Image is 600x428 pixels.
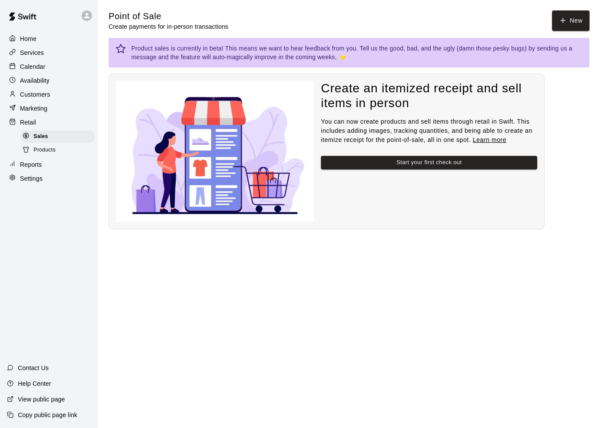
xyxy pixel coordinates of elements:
button: New [552,10,590,31]
a: Calendar [7,60,91,73]
a: Settings [7,172,91,185]
p: Services [20,48,44,57]
p: View public page [18,395,65,404]
p: Copy public page link [18,411,77,419]
button: Start your first check out [321,156,537,169]
p: Contact Us [18,364,49,372]
a: Products [21,143,98,157]
p: Availability [20,76,50,85]
p: Help Center [18,379,51,388]
a: Marketing [7,102,91,115]
p: Marketing [20,104,48,113]
a: Availability [7,74,91,87]
p: Customers [20,90,50,99]
p: Home [20,34,37,43]
a: sending us a message [131,45,572,61]
a: Sales [21,130,98,143]
a: Customers [7,88,91,101]
span: Sales [34,132,48,141]
span: You can now create products and sell items through retail in Swift. This includes adding images, ... [321,118,532,143]
h4: Create an itemized receipt and sell items in person [321,81,537,111]
a: Home [7,32,91,45]
p: Calendar [20,62,45,71]
div: Sales [21,131,95,143]
a: Services [7,46,91,59]
p: Retail [20,118,36,127]
p: Reports [20,160,42,169]
a: Reports [7,158,91,171]
p: Settings [20,174,43,183]
span: Products [34,146,56,155]
a: Retail [7,116,91,129]
div: Products [21,144,95,156]
a: Learn more [473,136,506,143]
p: Create payments for in-person transactions [109,22,228,31]
h5: Point of Sale [109,10,228,22]
div: Product sales is currently in beta! This means we want to hear feedback from you. Tell us the goo... [131,40,583,65]
img: Nothing to see here [116,81,314,222]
